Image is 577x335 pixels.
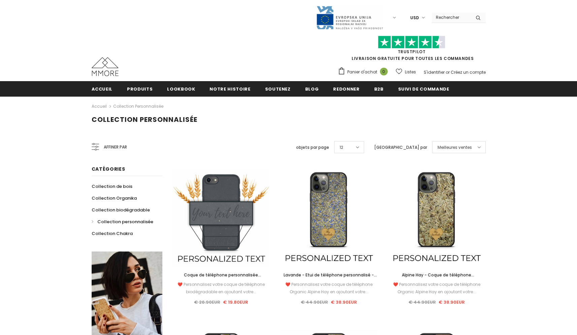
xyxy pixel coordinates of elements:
a: S'identifier [424,69,445,75]
span: USD [410,14,419,21]
a: Collection biodégradable [92,204,150,216]
span: 0 [380,68,388,75]
span: B2B [374,86,384,92]
span: Suivi de commande [398,86,449,92]
a: Notre histoire [210,81,250,96]
span: € 44.90EUR [409,299,436,305]
a: Accueil [92,81,113,96]
span: Notre histoire [210,86,250,92]
span: Blog [305,86,319,92]
img: Javni Razpis [316,5,383,30]
span: soutenez [265,86,291,92]
span: € 38.90EUR [439,299,465,305]
span: 12 [340,144,343,151]
span: Coque de téléphone personnalisée biodégradable - Noire [184,272,261,285]
a: Lookbook [167,81,195,96]
span: Affiner par [104,143,127,151]
a: Panier d'achat 0 [338,67,391,77]
a: Suivi de commande [398,81,449,96]
img: Faites confiance aux étoiles pilotes [378,36,445,49]
a: Coque de téléphone personnalisée biodégradable - Noire [172,271,270,279]
input: Search Site [432,12,471,22]
label: [GEOGRAPHIC_DATA] par [374,144,427,151]
a: TrustPilot [398,49,426,55]
a: Javni Razpis [316,14,383,20]
span: Lookbook [167,86,195,92]
a: Collection personnalisée [113,103,163,109]
span: Redonner [333,86,359,92]
span: Lavande - Etui de téléphone personnalisé - Cadeau personnalisé [284,272,377,285]
div: ❤️ Personnalisez votre coque de téléphone biodégradable en ajoutant votre... [172,281,270,296]
img: Cas MMORE [92,57,119,76]
span: or [446,69,450,75]
span: Accueil [92,86,113,92]
div: ❤️ Personnalisez votre coque de téléphone Organic Alpine Hay en ajoutant votre... [280,281,378,296]
span: Catégories [92,166,125,172]
span: Produits [127,86,153,92]
a: Collection Organika [92,192,137,204]
a: Produits [127,81,153,96]
span: LIVRAISON GRATUITE POUR TOUTES LES COMMANDES [338,39,486,61]
a: Créez un compte [451,69,486,75]
a: Collection personnalisée [92,216,153,228]
a: Listes [396,66,416,78]
span: € 44.90EUR [301,299,328,305]
span: Collection de bois [92,183,132,190]
div: ❤️ Personnalisez votre coque de téléphone Organic Alpine Hay en ajoutant votre... [388,281,485,296]
label: objets par page [296,144,329,151]
span: Alpine Hay - Coque de téléphone personnalisée - Cadeau personnalisé [397,272,476,285]
a: Collection de bois [92,180,132,192]
span: Collection biodégradable [92,207,150,213]
span: Panier d'achat [347,69,377,75]
a: Alpine Hay - Coque de téléphone personnalisée - Cadeau personnalisé [388,271,485,279]
span: € 38.90EUR [331,299,357,305]
a: B2B [374,81,384,96]
span: Collection Chakra [92,230,133,237]
span: Collection personnalisée [97,219,153,225]
span: Meilleures ventes [438,144,472,151]
a: Accueil [92,102,107,110]
a: soutenez [265,81,291,96]
span: Collection Organika [92,195,137,201]
span: Collection personnalisée [92,115,197,124]
a: Collection Chakra [92,228,133,239]
span: € 19.80EUR [223,299,248,305]
a: Blog [305,81,319,96]
span: Listes [405,69,416,75]
a: Lavande - Etui de téléphone personnalisé - Cadeau personnalisé [280,271,378,279]
span: € 26.90EUR [194,299,220,305]
a: Redonner [333,81,359,96]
